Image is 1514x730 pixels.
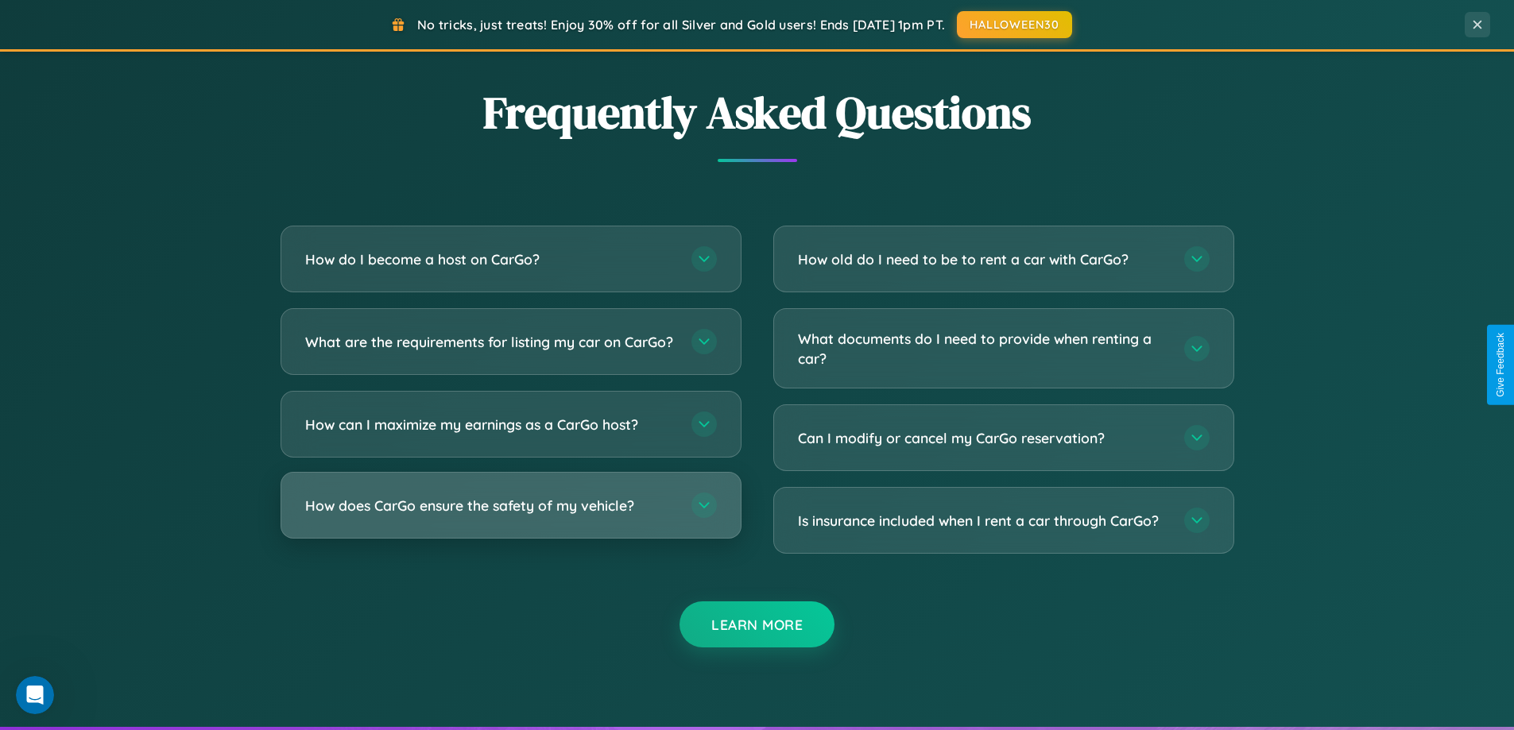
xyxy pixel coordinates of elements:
span: No tricks, just treats! Enjoy 30% off for all Silver and Gold users! Ends [DATE] 1pm PT. [417,17,945,33]
button: Learn More [680,601,834,647]
div: Give Feedback [1495,333,1506,397]
h3: How old do I need to be to rent a car with CarGo? [798,249,1168,269]
h3: How does CarGo ensure the safety of my vehicle? [305,496,676,516]
iframe: Intercom live chat [16,676,54,714]
h3: What are the requirements for listing my car on CarGo? [305,332,676,352]
h3: Is insurance included when I rent a car through CarGo? [798,511,1168,531]
button: HALLOWEEN30 [957,11,1072,38]
h2: Frequently Asked Questions [281,82,1234,143]
h3: Can I modify or cancel my CarGo reservation? [798,428,1168,448]
h3: How do I become a host on CarGo? [305,249,676,269]
h3: What documents do I need to provide when renting a car? [798,329,1168,368]
h3: How can I maximize my earnings as a CarGo host? [305,415,676,435]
